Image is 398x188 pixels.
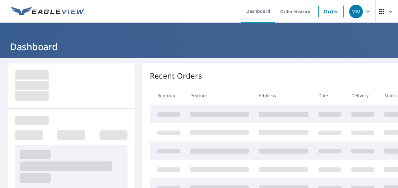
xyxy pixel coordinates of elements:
h1: Dashboard [7,40,391,53]
th: Delivery [346,86,379,105]
th: Address [254,86,313,105]
div: MM [349,5,363,18]
th: Report # [150,86,185,105]
img: EV Logo [11,7,85,16]
th: Product [185,86,254,105]
a: Order [318,5,344,18]
p: Recent Orders [150,70,202,81]
th: Date [313,86,346,105]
